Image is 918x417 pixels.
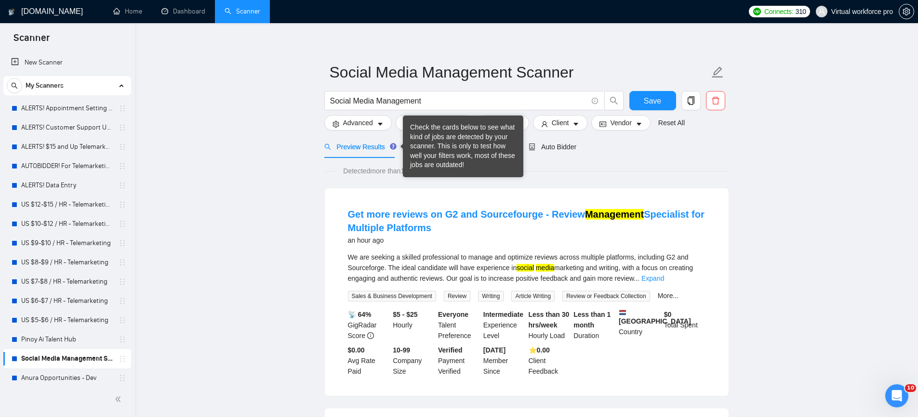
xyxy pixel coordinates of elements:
[438,311,468,318] b: Everyone
[119,104,126,112] span: holder
[26,76,64,95] span: My Scanners
[21,195,113,214] a: US $12-$15 / HR - Telemarketing
[7,82,22,89] span: search
[21,291,113,311] a: US $6-$7 / HR - Telemarketing
[348,235,705,246] div: an hour ago
[348,252,705,284] div: We are seeking a skilled professional to manage and optimize reviews across multiple platforms, i...
[436,345,481,377] div: Payment Verified
[119,162,126,170] span: holder
[324,115,392,130] button: settingAdvancedcaret-down
[225,7,260,15] a: searchScanner
[552,117,569,128] span: Client
[21,330,113,349] a: Pinoy Ai Talent Hub
[517,264,534,272] mark: social
[348,209,705,233] a: Get more reviews on G2 and Sourcefourge - ReviewManagementSpecialist for Multiple Platforms
[753,8,761,15] img: upwork-logo.png
[436,309,481,341] div: Talent Preference
[119,143,126,151] span: holder
[529,311,570,329] b: Less than 30 hrs/week
[664,311,672,318] b: $ 0
[658,292,679,300] a: More...
[21,368,113,388] a: Anura Opportunities - Dev
[113,7,142,15] a: homeHome
[604,91,624,110] button: search
[333,120,339,128] span: setting
[324,143,394,151] span: Preview Results
[478,291,504,301] span: Writing
[119,201,126,208] span: holder
[393,311,417,318] b: $5 - $25
[572,120,579,128] span: caret-down
[636,120,642,128] span: caret-down
[348,346,365,354] b: $0.00
[899,4,914,19] button: setting
[706,96,725,105] span: delete
[658,117,685,128] a: Reset All
[634,274,639,282] span: ...
[21,156,113,176] a: AUTOBIDDER! For Telemarketing in the [GEOGRAPHIC_DATA]
[795,6,806,17] span: 310
[119,355,126,363] span: holder
[393,346,410,354] b: 10-99
[7,78,22,93] button: search
[119,220,126,228] span: holder
[3,53,131,72] li: New Scanner
[682,96,700,105] span: copy
[619,309,691,325] b: [GEOGRAPHIC_DATA]
[438,346,463,354] b: Verified
[119,124,126,131] span: holder
[483,311,523,318] b: Intermediate
[536,264,554,272] mark: media
[681,91,701,110] button: copy
[591,115,650,130] button: idcardVendorcaret-down
[21,349,113,368] a: Social Media Management Scanner
[410,123,516,170] div: Check the cards below to see what kind of jobs are detected by your scanner. This is only to test...
[336,166,492,176] span: Detected more than 10000 results (0.75 seconds)
[885,384,908,407] iframe: Intercom live chat
[396,115,473,130] button: barsJob Categorycaret-down
[610,117,631,128] span: Vendor
[115,394,124,404] span: double-left
[389,142,398,151] div: Tooltip anchor
[905,384,916,392] span: 10
[483,346,506,354] b: [DATE]
[21,214,113,234] a: US $10-$12 / HR - Telemarketing
[119,182,126,189] span: holder
[6,31,57,51] span: Scanner
[572,309,617,341] div: Duration
[330,95,587,107] input: Search Freelance Jobs...
[119,259,126,266] span: holder
[662,309,707,341] div: Total Spent
[444,291,470,301] span: Review
[599,120,606,128] span: idcard
[119,278,126,286] span: holder
[21,137,113,156] a: ALERTS! $15 and Up Telemarketing
[348,291,436,301] span: Sales & Business Development
[573,311,611,329] b: Less than 1 month
[391,309,436,341] div: Hourly
[119,316,126,324] span: holder
[562,291,650,301] span: Review or Feedback Collection
[21,176,113,195] a: ALERTS! Data Entry
[529,346,550,354] b: ⭐️ 0.00
[346,345,391,377] div: Avg Rate Paid
[21,253,113,272] a: US $8-$9 / HR - Telemarketing
[21,118,113,137] a: ALERTS! Customer Support USA
[641,274,664,282] a: Expand
[899,8,914,15] a: setting
[119,297,126,305] span: holder
[619,309,626,316] img: 🇳🇱
[529,143,535,150] span: robot
[527,345,572,377] div: Client Feedback
[348,311,372,318] b: 📡 64%
[706,91,725,110] button: delete
[21,99,113,118] a: ALERTS! Appointment Setting or Cold Calling
[367,332,374,339] span: info-circle
[764,6,793,17] span: Connects:
[592,98,598,104] span: info-circle
[21,234,113,253] a: US $9-$10 / HR - Telemarketing
[21,311,113,330] a: US $5-$6 / HR - Telemarketing
[529,143,576,151] span: Auto Bidder
[818,8,825,15] span: user
[527,309,572,341] div: Hourly Load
